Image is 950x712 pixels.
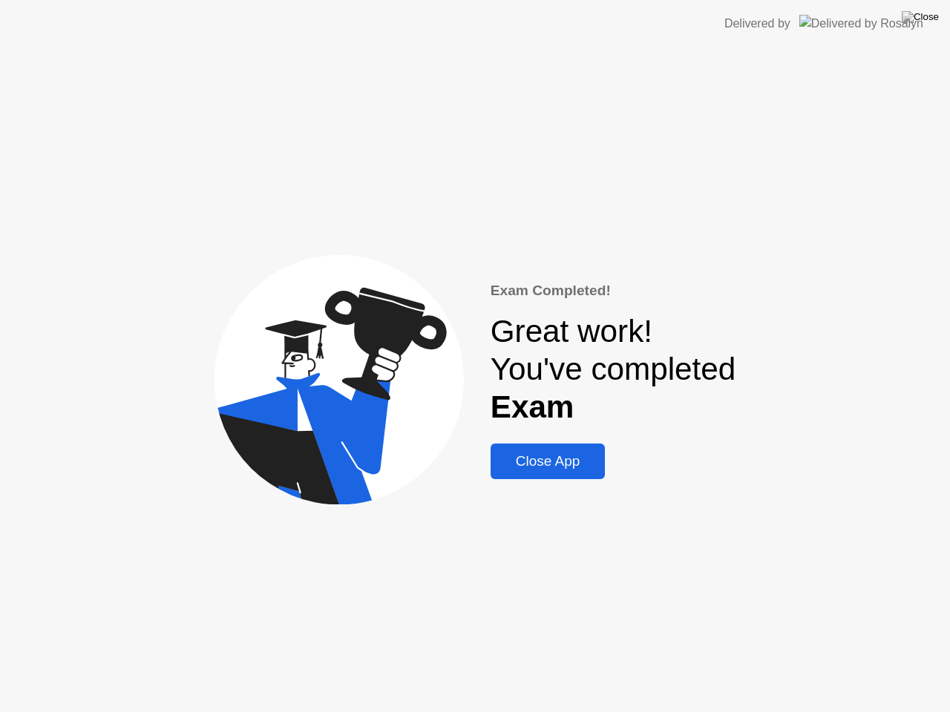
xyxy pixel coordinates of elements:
img: Close [902,11,939,23]
button: Close App [491,444,606,479]
b: Exam [491,389,574,424]
div: Exam Completed! [491,280,736,302]
img: Delivered by Rosalyn [799,15,923,32]
div: Delivered by [724,15,790,33]
div: Great work! You've completed [491,313,736,426]
div: Close App [495,453,601,469]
